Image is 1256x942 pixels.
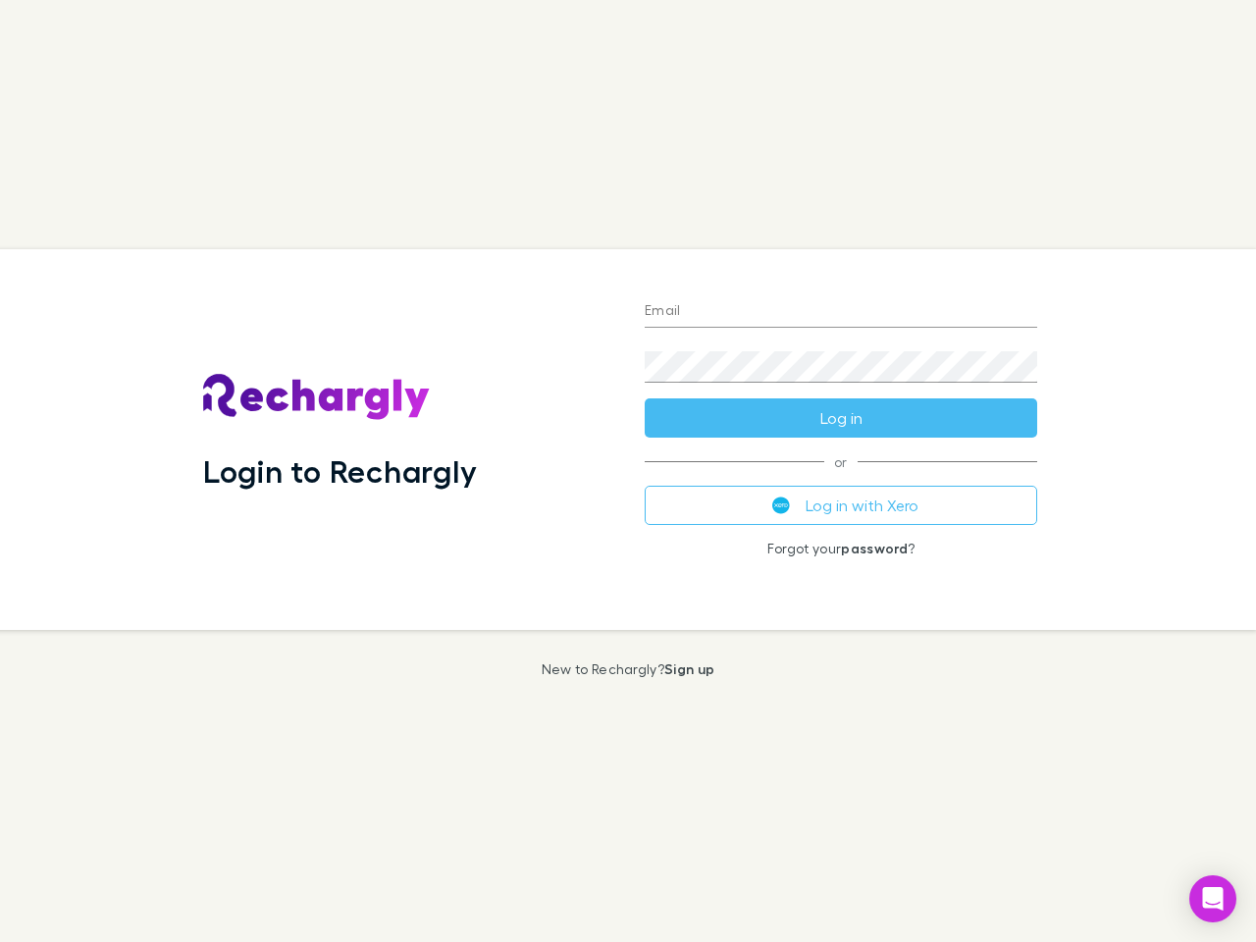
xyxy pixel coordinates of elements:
p: Forgot your ? [645,541,1037,556]
h1: Login to Rechargly [203,452,477,490]
div: Open Intercom Messenger [1189,875,1236,922]
a: password [841,540,908,556]
p: New to Rechargly? [542,661,715,677]
span: or [645,461,1037,462]
a: Sign up [664,660,714,677]
button: Log in [645,398,1037,438]
img: Xero's logo [772,497,790,514]
button: Log in with Xero [645,486,1037,525]
img: Rechargly's Logo [203,374,431,421]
